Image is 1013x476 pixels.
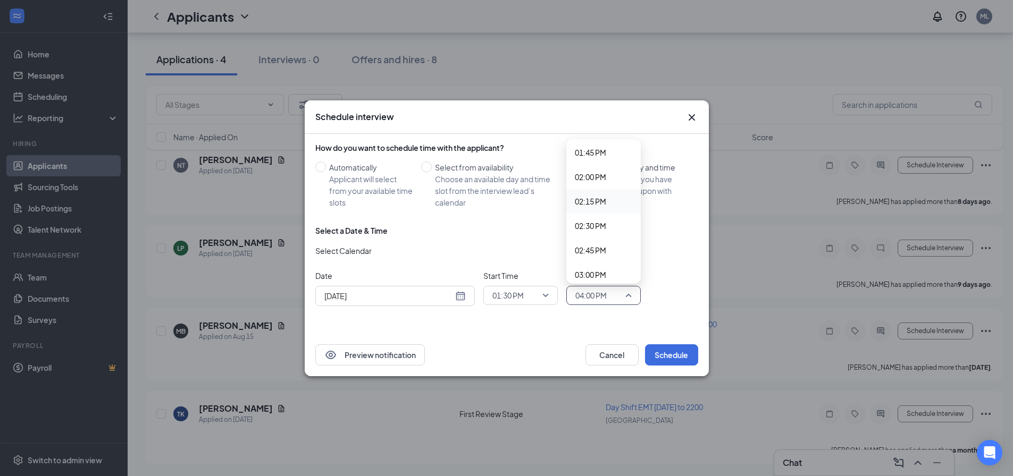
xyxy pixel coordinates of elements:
div: Automatically [329,161,413,173]
span: Date [315,270,475,282]
span: 04:00 PM [575,287,607,303]
span: 02:00 PM [575,171,606,183]
button: Cancel [585,344,639,365]
svg: Cross [685,111,698,124]
div: How do you want to schedule time with the applicant? [315,142,698,153]
div: Select a Date & Time [315,225,388,236]
button: EyePreview notification [315,344,425,365]
input: Aug 28, 2025 [324,290,453,302]
span: 01:45 PM [575,147,606,158]
span: Select Calendar [315,245,372,257]
div: Select from availability [435,161,561,173]
span: 02:30 PM [575,220,606,232]
div: Applicant will select from your available time slots [329,173,413,208]
button: Schedule [645,344,698,365]
svg: Eye [324,348,337,361]
button: Close [685,111,698,124]
div: Open Intercom Messenger [977,440,1002,465]
span: 01:30 PM [492,287,524,303]
span: 02:15 PM [575,195,606,207]
h3: Schedule interview [315,111,394,123]
span: Start Time [483,270,558,282]
span: 02:45 PM [575,244,606,256]
div: Choose an available day and time slot from the interview lead’s calendar [435,173,561,208]
span: 03:00 PM [575,269,606,280]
